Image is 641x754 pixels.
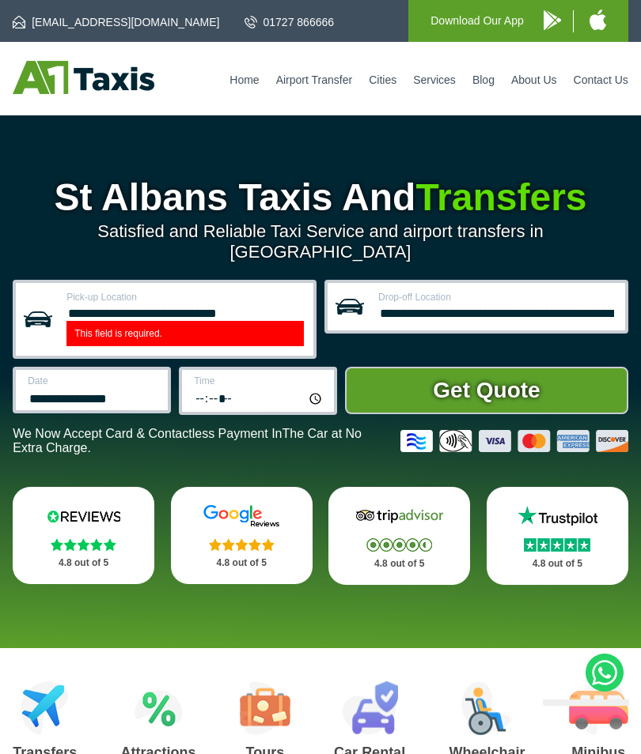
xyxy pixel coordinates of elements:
img: A1 Taxis iPhone App [590,9,606,30]
a: Cities [369,74,396,86]
span: Transfers [415,176,586,218]
a: Google Stars 4.8 out of 5 [171,487,313,584]
label: Pick-up Location [66,292,304,302]
a: Contact Us [574,74,628,86]
img: Car Rental [342,681,398,735]
iframe: chat widget [537,699,629,742]
h1: St Albans Taxis And [13,179,628,217]
img: Attractions [135,681,183,735]
img: Stars [524,538,590,552]
label: Drop-off Location [378,292,616,302]
a: Blog [472,74,495,86]
p: 4.8 out of 5 [504,554,611,574]
p: 4.8 out of 5 [188,553,295,573]
a: Home [229,74,259,86]
img: Airport Transfers [21,681,69,735]
p: We Now Accept Card & Contactless Payment In [13,427,389,455]
img: Stars [51,538,116,551]
a: About Us [511,74,557,86]
img: Stars [209,538,275,551]
img: Google [194,504,289,528]
p: 4.8 out of 5 [346,554,453,574]
p: 4.8 out of 5 [30,553,137,573]
a: Reviews.io Stars 4.8 out of 5 [13,487,154,584]
img: Minibus [569,681,628,735]
img: Wheelchair [461,681,512,735]
label: Time [194,376,324,386]
a: [EMAIL_ADDRESS][DOMAIN_NAME] [13,14,219,30]
img: Tours [240,681,290,735]
img: A1 Taxis St Albans LTD [13,61,154,94]
a: Trustpilot Stars 4.8 out of 5 [487,487,628,585]
p: Satisfied and Reliable Taxi Service and airport transfers in [GEOGRAPHIC_DATA] [13,221,628,262]
label: This field is required. [66,321,304,346]
span: The Car at No Extra Charge. [13,427,362,454]
button: Get Quote [345,367,628,414]
img: Tripadvisor [352,504,447,528]
a: Services [413,74,456,86]
img: Stars [366,538,432,552]
a: 01727 866666 [245,14,335,30]
label: Date [28,376,158,386]
img: Trustpilot [510,504,605,528]
img: A1 Taxis Android App [544,10,561,30]
p: Download Our App [430,11,524,31]
img: Reviews.io [36,504,131,528]
img: Credit And Debit Cards [400,430,628,452]
a: Airport Transfer [276,74,352,86]
a: Tripadvisor Stars 4.8 out of 5 [328,487,470,585]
